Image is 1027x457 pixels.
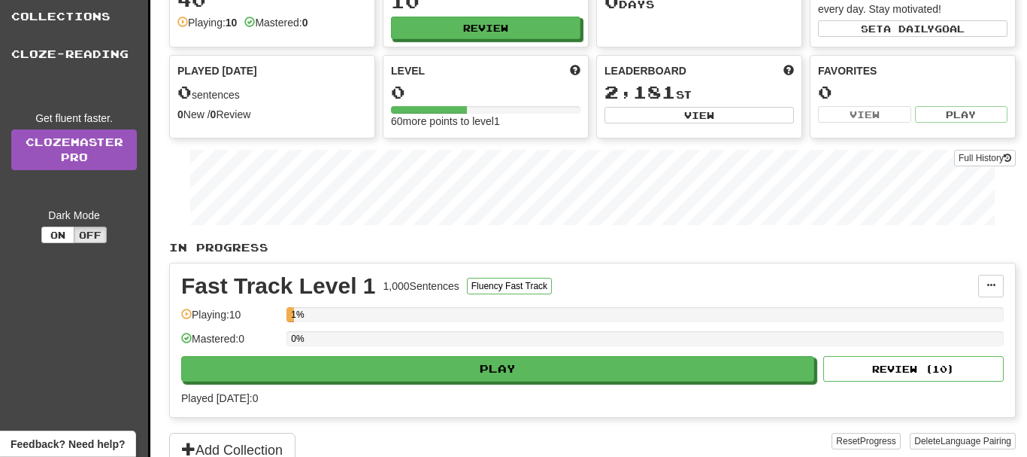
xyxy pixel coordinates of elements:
[860,436,896,446] span: Progress
[177,107,367,122] div: New / Review
[391,17,580,39] button: Review
[818,83,1007,102] div: 0
[291,307,293,322] div: 1%
[915,106,1008,123] button: Play
[181,331,279,356] div: Mastered: 0
[226,17,238,29] strong: 10
[181,356,814,382] button: Play
[604,107,794,123] button: View
[74,227,107,243] button: Off
[41,227,74,243] button: On
[391,63,425,78] span: Level
[302,17,308,29] strong: 0
[177,81,192,102] span: 0
[11,437,125,452] span: Open feedback widget
[181,307,279,332] div: Playing: 10
[383,279,459,294] div: 1,000 Sentences
[177,63,257,78] span: Played [DATE]
[11,129,137,170] a: ClozemasterPro
[954,150,1016,166] button: Full History
[11,111,137,126] div: Get fluent faster.
[823,356,1004,382] button: Review (10)
[783,63,794,78] span: This week in points, UTC
[818,63,1007,78] div: Favorites
[169,240,1016,255] p: In Progress
[818,20,1007,37] button: Seta dailygoal
[832,433,900,449] button: ResetProgress
[570,63,580,78] span: Score more points to level up
[11,208,137,223] div: Dark Mode
[391,83,580,102] div: 0
[177,108,183,120] strong: 0
[604,83,794,102] div: st
[177,15,237,30] div: Playing:
[941,436,1011,446] span: Language Pairing
[181,392,258,404] span: Played [DATE]: 0
[604,63,686,78] span: Leaderboard
[883,23,935,34] span: a daily
[818,106,911,123] button: View
[604,81,676,102] span: 2,181
[244,15,307,30] div: Mastered:
[467,278,552,294] button: Fluency Fast Track
[211,108,217,120] strong: 0
[181,275,376,297] div: Fast Track Level 1
[177,83,367,102] div: sentences
[391,114,580,129] div: 60 more points to level 1
[910,433,1016,449] button: DeleteLanguage Pairing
